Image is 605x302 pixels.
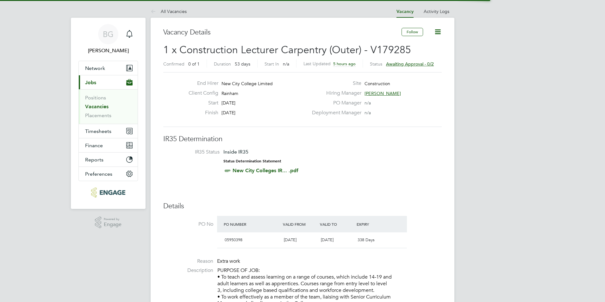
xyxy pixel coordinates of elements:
div: Expiry [355,218,392,230]
span: n/a [365,110,371,116]
label: End Hirer [184,80,218,87]
div: Valid From [281,218,318,230]
label: Finish [184,110,218,116]
span: n/a [365,100,371,106]
span: New City College Limited [221,81,273,86]
h3: IR35 Determination [163,135,442,144]
span: Rainham [221,91,238,96]
label: Duration [214,61,231,67]
h3: Vacancy Details [163,28,402,37]
a: Vacancy [396,9,414,14]
button: Reports [79,153,138,167]
span: Timesheets [85,128,111,134]
span: [DATE] [221,100,235,106]
span: Awaiting approval - 0/2 [386,61,434,67]
span: Inside IR35 [223,149,248,155]
label: Confirmed [163,61,184,67]
span: n/a [283,61,289,67]
label: Status [370,61,382,67]
span: Reports [85,157,103,163]
span: Powered by [104,217,122,222]
span: Preferences [85,171,112,177]
span: [DATE] [321,237,334,242]
a: Vacancies [85,104,109,110]
label: PO No [163,221,213,228]
span: Extra work [217,258,240,264]
label: Description [163,267,213,274]
div: Jobs [79,89,138,124]
label: Hiring Manager [308,90,361,97]
h3: Details [163,202,442,211]
span: Engage [104,222,122,227]
a: New City Colleges IR... .pdf [233,167,298,173]
span: 05950398 [225,237,242,242]
label: Start In [265,61,279,67]
button: Timesheets [79,124,138,138]
a: Go to home page [78,187,138,198]
label: Start [184,100,218,106]
span: [PERSON_NAME] [365,91,401,96]
label: IR35 Status [170,149,220,155]
span: [DATE] [284,237,296,242]
span: 0 of 1 [188,61,200,67]
span: 5 hours ago [333,61,356,66]
label: Last Updated [303,61,331,66]
strong: Status Determination Statement [223,159,281,163]
img: carbonrecruitment-logo-retina.png [91,187,125,198]
label: Reason [163,258,213,265]
label: PO Manager [308,100,361,106]
a: All Vacancies [151,9,187,14]
button: Follow [402,28,423,36]
label: Deployment Manager [308,110,361,116]
label: Site [308,80,361,87]
span: [DATE] [221,110,235,116]
span: 338 Days [358,237,375,242]
span: Jobs [85,79,96,85]
a: BG[PERSON_NAME] [78,24,138,54]
button: Finance [79,138,138,152]
span: Network [85,65,105,71]
label: Client Config [184,90,218,97]
a: Powered byEngage [95,217,122,229]
nav: Main navigation [71,18,146,209]
span: 1 x Construction Lecturer Carpentry (Outer) - V179285 [163,44,411,56]
span: Becky Green [78,47,138,54]
span: 53 days [235,61,250,67]
span: BG [103,30,114,38]
div: PO Number [222,218,281,230]
span: Finance [85,142,103,148]
a: Activity Logs [424,9,449,14]
button: Jobs [79,75,138,89]
div: Valid To [318,218,355,230]
button: Preferences [79,167,138,181]
a: Placements [85,112,111,118]
span: Construction [365,81,390,86]
a: Positions [85,95,106,101]
button: Network [79,61,138,75]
